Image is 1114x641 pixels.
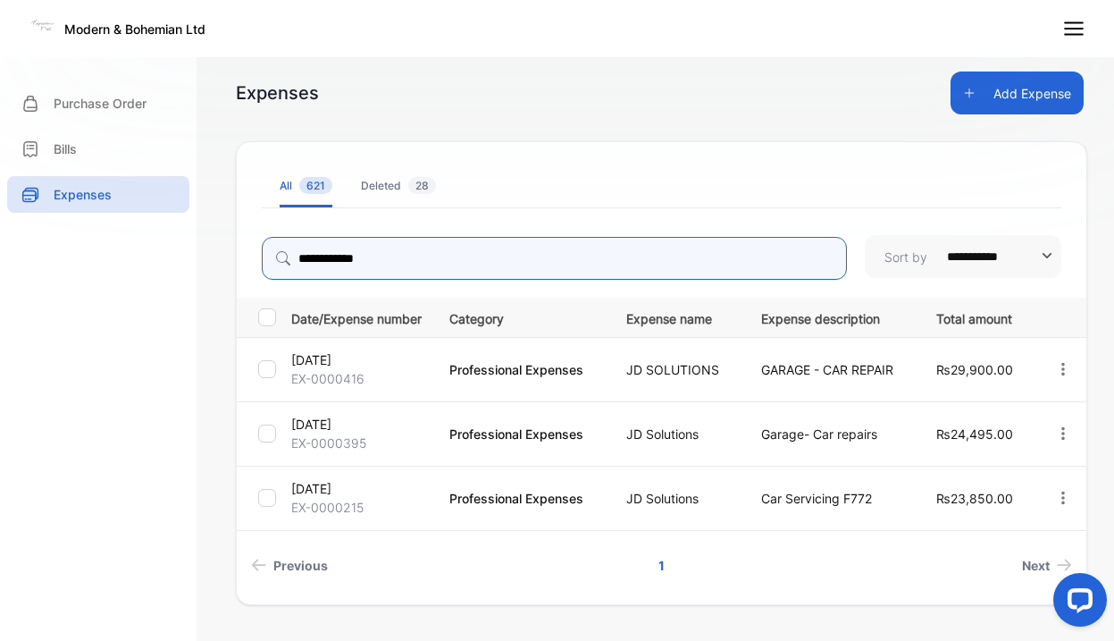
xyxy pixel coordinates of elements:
a: Next page [1015,549,1079,582]
p: [DATE] [291,415,427,434]
p: EX-0000416 [291,369,427,388]
p: [DATE] [291,479,427,498]
span: 621 [299,177,332,194]
p: [DATE] [291,350,427,369]
p: Professional Expenses [449,360,590,379]
p: JD Solutions [626,425,725,443]
p: Expenses [54,185,112,204]
p: Sort by [884,248,927,266]
p: Car Servicing F772 [761,489,900,508]
div: All [280,178,332,194]
button: Add Expense [951,72,1084,114]
p: Category [449,306,590,328]
p: GARAGE - CAR REPAIR [761,360,900,379]
iframe: LiveChat chat widget [1039,566,1114,641]
div: Deleted [361,178,436,194]
p: EX-0000395 [291,434,427,452]
p: Date/Expense number [291,306,427,328]
ul: Pagination [237,549,1086,582]
p: Modern & Bohemian Ltd [64,20,205,38]
p: Purchase Order [54,94,147,113]
div: Expenses [236,80,319,106]
span: Previous [273,556,328,575]
span: ₨29,900.00 [936,362,1013,377]
span: Next [1022,556,1050,575]
button: Sort by [865,235,1061,278]
a: Expenses [7,176,189,213]
p: Expense name [626,306,725,328]
span: 28 [408,177,436,194]
p: Garage- Car repairs [761,425,900,443]
a: Purchase Order [7,85,189,122]
p: JD SOLUTIONS [626,360,725,379]
p: Professional Expenses [449,425,590,443]
a: Bills [7,131,189,167]
a: Previous page [244,549,335,582]
p: JD Solutions [626,489,725,508]
a: Page 1 is your current page [637,549,686,582]
span: ₨24,495.00 [936,426,1013,442]
p: Bills [54,139,77,158]
span: ₨23,850.00 [936,491,1013,506]
p: Expense description [761,306,900,328]
img: Logo [29,13,55,39]
p: Total amount [936,306,1018,328]
p: Professional Expenses [449,489,590,508]
p: EX-0000215 [291,498,427,517]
